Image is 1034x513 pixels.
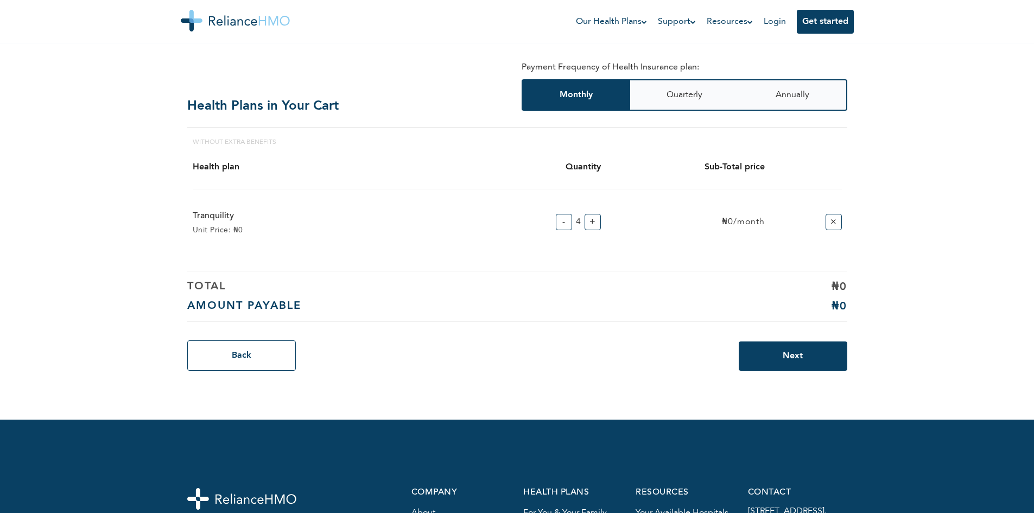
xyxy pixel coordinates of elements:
[411,488,511,497] p: company
[187,488,296,510] img: logo-white.svg
[658,15,696,28] a: Support
[576,218,581,226] span: 4
[764,17,786,26] a: Login
[826,214,842,230] button: ×
[492,162,601,173] h4: Quantity
[739,79,847,111] button: Annually
[193,210,437,223] h6: tranquility
[630,79,739,111] button: Quarterly
[739,341,847,371] button: Next
[832,299,847,313] p: ₦0
[832,280,847,294] p: ₦0
[656,216,765,229] p: ₦0/month
[576,15,647,28] a: Our Health Plans
[522,61,847,74] p: Payment Frequency of Health Insurance plan:
[585,214,601,230] button: +
[522,79,630,111] button: Monthly
[797,10,854,34] button: Get started
[523,488,623,497] p: health plans
[181,10,290,31] img: Reliance HMO's Logo
[187,300,432,313] h6: AMOUNT PAYABLE
[556,214,572,230] button: -
[187,97,404,116] h2: Health Plans in Your Cart
[193,138,842,146] div: WITHOUT EXTRA BENEFITS
[193,225,437,235] p: Unit Price: ₦0
[656,162,765,173] h4: Sub-Total price
[636,488,735,497] p: resources
[748,488,847,497] p: contact
[187,340,296,371] button: Back
[707,15,753,28] a: Resources
[193,162,437,173] h4: Health plan
[187,280,432,293] h6: TOTAL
